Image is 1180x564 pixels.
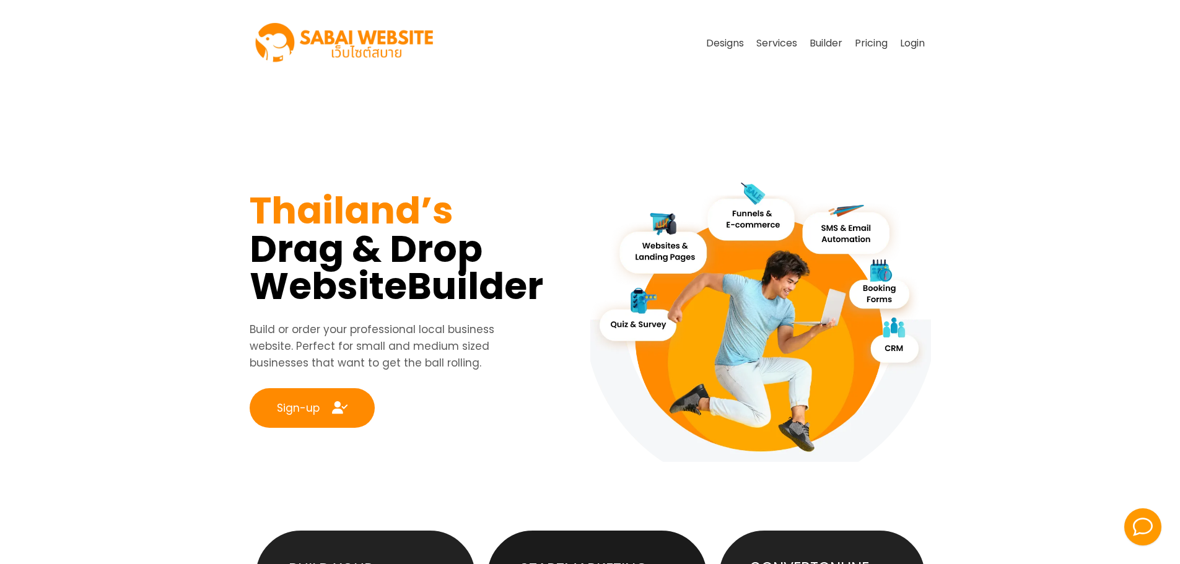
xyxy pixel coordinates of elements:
a: Pricing [849,32,894,55]
a: Designs [700,32,750,55]
a: Builder [803,32,849,55]
a: Services [750,32,803,55]
a: Sign-up [250,388,375,428]
span: Drag & Drop Website [250,223,483,312]
img: SabaiWebsite [250,9,440,77]
span: Sign-up [277,402,320,414]
span: Thailand’s [250,184,453,236]
button: Facebook Messenger Chat [1124,508,1161,545]
span: Builder [407,260,543,312]
p: Build or order your professional local business website. Perfect for small and medium sized busin... [250,321,522,372]
a: Login [894,32,931,55]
